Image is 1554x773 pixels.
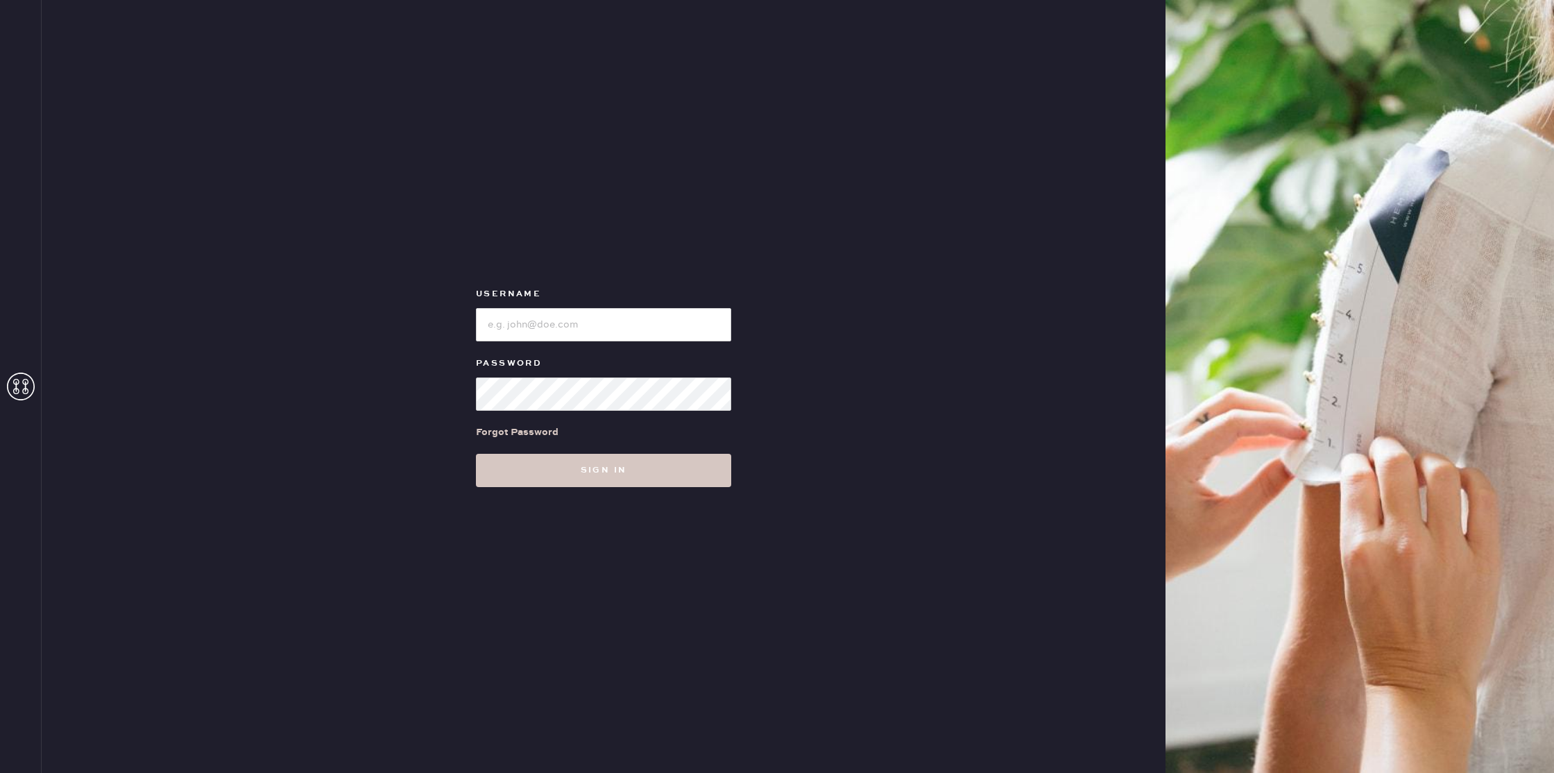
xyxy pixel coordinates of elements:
[476,355,731,372] label: Password
[476,286,731,303] label: Username
[476,411,558,454] a: Forgot Password
[476,425,558,440] div: Forgot Password
[476,454,731,487] button: Sign in
[476,308,731,341] input: e.g. john@doe.com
